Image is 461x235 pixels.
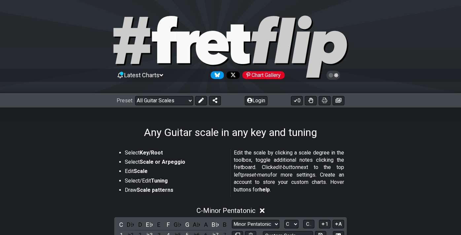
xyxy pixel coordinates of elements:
em: preset-menu [242,172,270,178]
strong: Scale [134,168,148,174]
div: toggle pitch class [221,220,229,229]
button: Create image [333,96,344,105]
div: toggle pitch class [117,220,125,229]
a: Follow #fretflip at Bluesky [208,71,224,79]
span: Preset [117,97,132,104]
strong: Key/Root [140,150,163,156]
h1: Any Guitar scale in any key and tuning [144,126,317,139]
select: Scale [232,220,279,229]
strong: Scale patterns [137,187,173,193]
button: 1 [319,220,330,229]
div: toggle pitch class [202,220,210,229]
select: Tonic/Root [284,220,299,229]
span: Toggle light / dark theme [330,72,337,78]
span: C - Minor Pentatonic [196,207,256,215]
li: Select/Edit [125,177,226,186]
div: toggle pitch class [164,220,173,229]
button: Print [319,96,331,105]
button: A [333,220,344,229]
strong: Tuning [151,178,168,184]
a: #fretflip at Pinterest [240,71,285,79]
button: Edit Preset [195,96,207,105]
li: Edit [125,168,226,177]
li: Select [125,158,226,168]
a: Follow #fretflip at X [224,71,240,79]
div: toggle pitch class [126,220,135,229]
div: toggle pitch class [183,220,192,229]
button: Login [245,96,267,105]
strong: Scale or Arpeggio [140,159,185,165]
span: Latest Charts [124,72,160,79]
button: Share Preset [209,96,221,105]
em: edit-button [273,164,298,170]
div: toggle pitch class [145,220,154,229]
button: C.. [303,220,314,229]
button: Toggle Dexterity for all fretkits [305,96,317,105]
div: toggle pitch class [136,220,144,229]
li: Select [125,149,226,158]
div: toggle pitch class [173,220,182,229]
strong: help [259,186,270,193]
span: C.. [306,221,311,227]
li: Draw [125,186,226,196]
div: toggle pitch class [155,220,163,229]
p: Edit the scale by clicking a scale degree in the toolbox, toggle additional notes clicking the fr... [234,149,344,193]
div: toggle pitch class [192,220,201,229]
button: 0 [291,96,303,105]
select: Preset [135,96,193,105]
div: toggle pitch class [211,220,220,229]
div: Chart Gallery [242,71,285,79]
